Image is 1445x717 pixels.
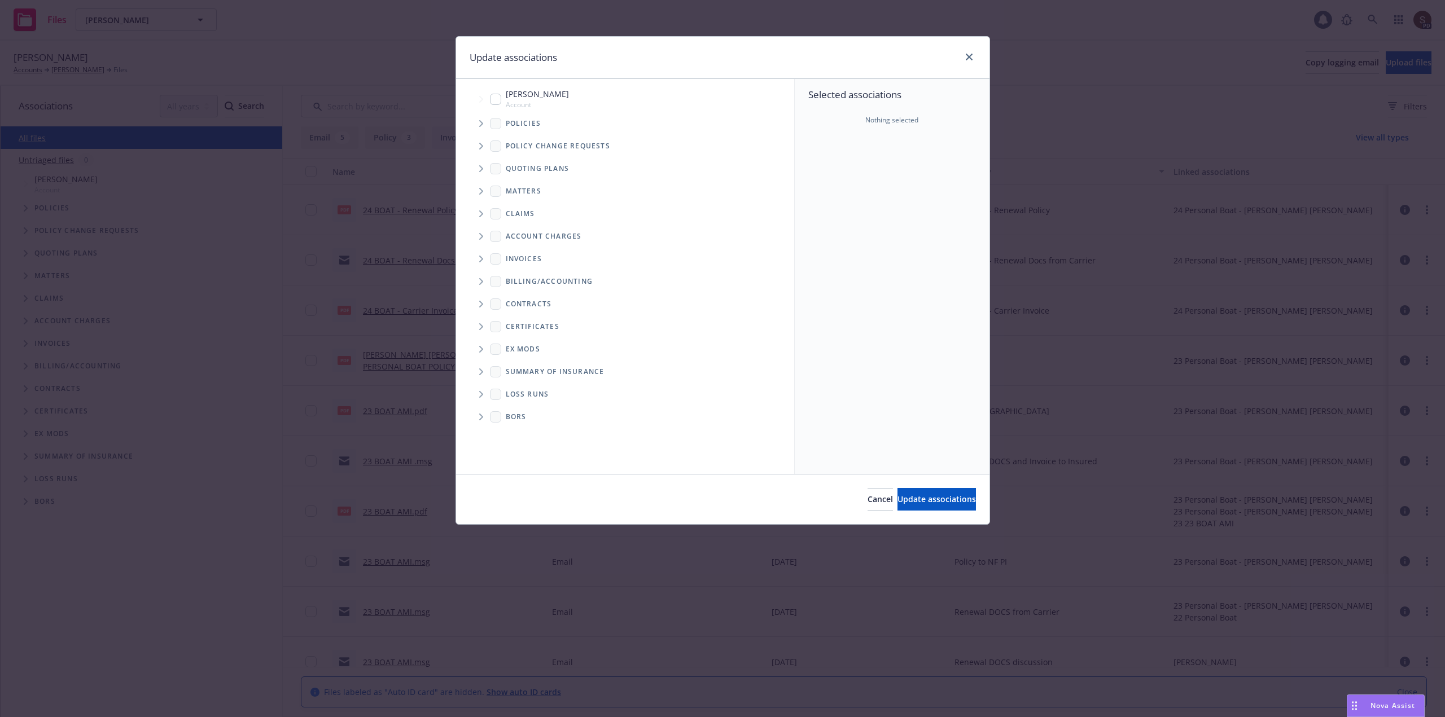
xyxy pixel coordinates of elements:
[897,494,976,504] span: Update associations
[506,100,569,109] span: Account
[470,50,557,65] h1: Update associations
[506,278,593,285] span: Billing/Accounting
[506,368,605,375] span: Summary of insurance
[506,233,582,240] span: Account charges
[506,165,570,172] span: Quoting plans
[506,120,541,127] span: Policies
[506,323,559,330] span: Certificates
[865,115,918,125] span: Nothing selected
[897,488,976,511] button: Update associations
[868,494,893,504] span: Cancel
[506,210,535,217] span: Claims
[506,256,542,262] span: Invoices
[506,414,527,420] span: BORs
[808,88,976,102] span: Selected associations
[868,488,893,511] button: Cancel
[506,188,541,195] span: Matters
[962,50,976,64] a: close
[1370,701,1415,710] span: Nova Assist
[506,88,569,100] span: [PERSON_NAME]
[1347,694,1425,717] button: Nova Assist
[506,391,549,398] span: Loss Runs
[456,86,794,270] div: Tree Example
[1347,695,1361,716] div: Drag to move
[506,143,610,149] span: Policy change requests
[506,301,552,307] span: Contracts
[506,346,540,353] span: Ex Mods
[456,270,794,428] div: Folder Tree Example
